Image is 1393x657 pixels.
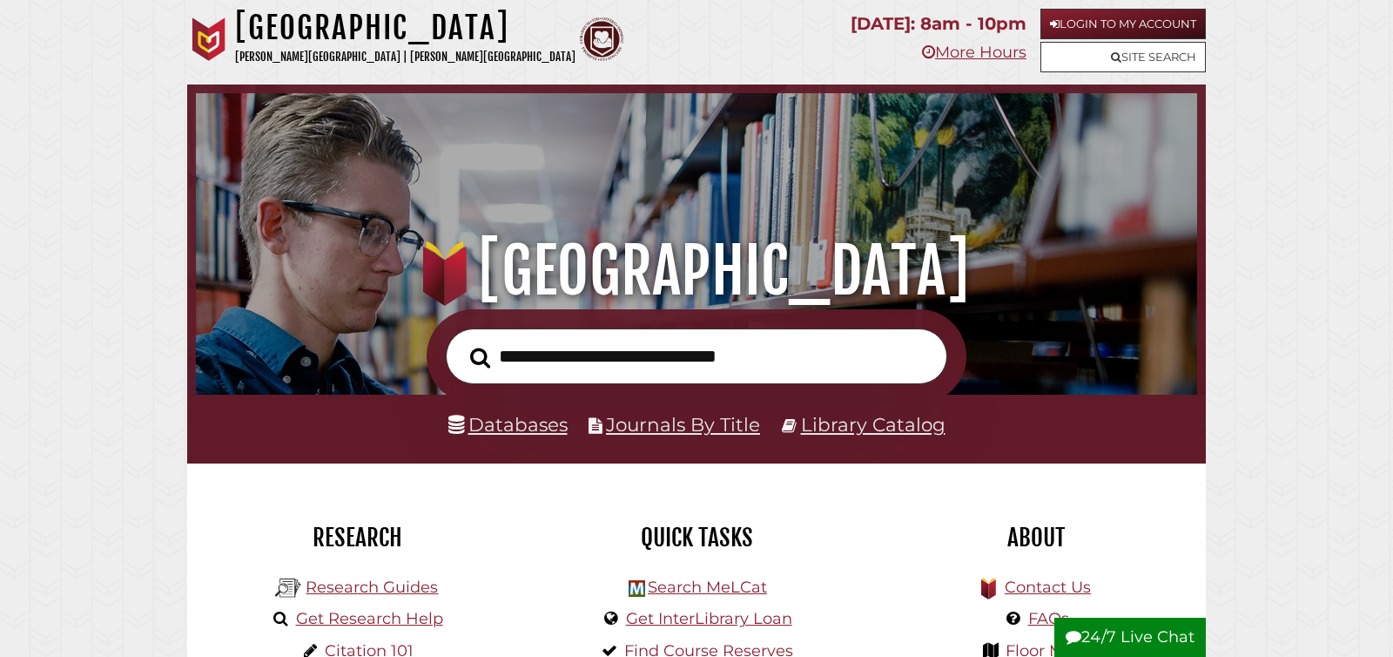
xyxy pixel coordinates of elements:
h1: [GEOGRAPHIC_DATA] [217,233,1176,309]
a: FAQs [1028,609,1069,628]
h1: [GEOGRAPHIC_DATA] [235,9,575,47]
a: Get Research Help [296,609,443,628]
a: Login to My Account [1040,9,1206,39]
a: Databases [448,413,568,436]
a: Research Guides [306,578,438,597]
a: Search MeLCat [648,578,767,597]
a: Contact Us [1005,578,1091,597]
p: [PERSON_NAME][GEOGRAPHIC_DATA] | [PERSON_NAME][GEOGRAPHIC_DATA] [235,47,575,67]
a: Journals By Title [606,413,760,436]
p: [DATE]: 8am - 10pm [851,9,1026,39]
a: Site Search [1040,42,1206,72]
img: Calvin Theological Seminary [580,17,623,61]
a: Library Catalog [801,413,945,436]
h2: Research [200,523,514,552]
i: Search [470,347,490,369]
img: Hekman Library Logo [629,580,645,597]
img: Calvin University [187,17,231,61]
h2: About [879,523,1193,552]
a: More Hours [922,43,1026,62]
img: Hekman Library Logo [275,575,301,601]
h2: Quick Tasks [540,523,853,552]
a: Get InterLibrary Loan [626,609,792,628]
button: Search [461,342,499,374]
